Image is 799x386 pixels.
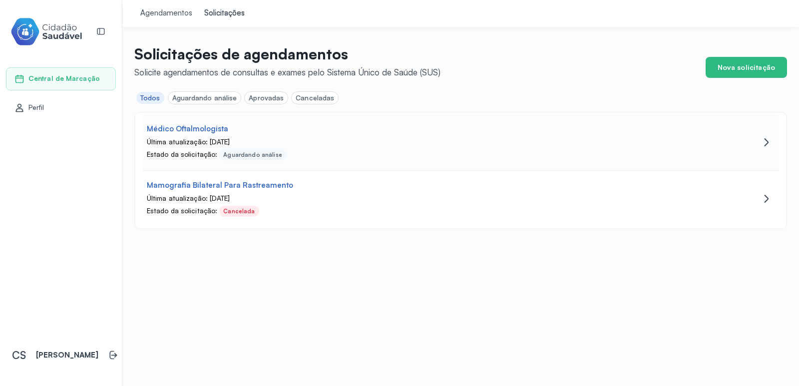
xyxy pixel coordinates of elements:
[172,94,237,102] div: Aguardando análise
[134,67,440,77] div: Solicite agendamentos de consultas e exames pelo Sistema Único de Saúde (SUS)
[706,57,787,78] button: Nova solicitação
[28,103,44,112] span: Perfil
[147,194,687,203] div: Última atualização: [DATE]
[147,150,217,160] div: Estado da solicitação:
[223,208,255,215] div: Cancelada
[134,45,440,63] p: Solicitações de agendamentos
[12,349,26,362] span: CS
[296,94,334,102] div: Canceladas
[14,103,107,113] a: Perfil
[147,124,228,134] div: Médico Oftalmologista
[14,74,107,84] a: Central de Marcação
[28,74,100,83] span: Central de Marcação
[147,138,687,146] div: Última atualização: [DATE]
[147,181,293,190] div: Mamografia Bilateral Para Rastreamento
[223,151,282,158] div: Aguardando análise
[249,94,284,102] div: Aprovadas
[10,16,82,47] img: cidadao-saudavel-filled-logo.svg
[140,8,192,18] div: Agendamentos
[147,207,217,217] div: Estado da solicitação:
[140,94,160,102] div: Todos
[204,8,245,18] div: Solicitações
[36,351,98,360] p: [PERSON_NAME]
